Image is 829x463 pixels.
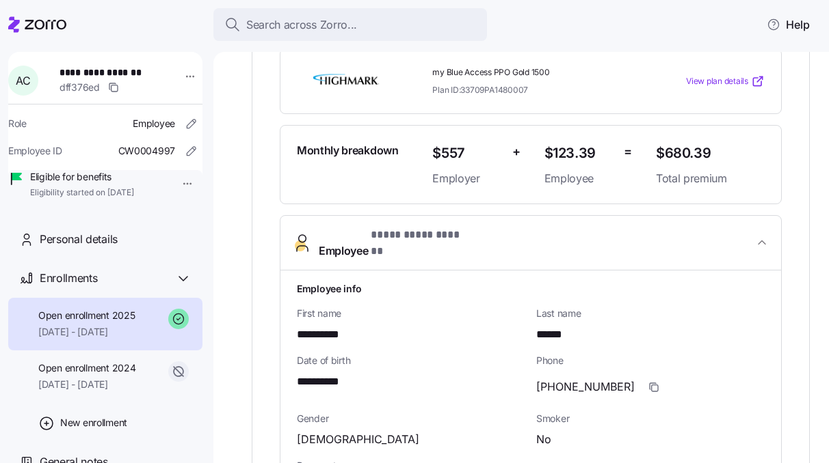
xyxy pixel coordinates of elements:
span: Eligible for benefits [30,170,134,184]
span: [DATE] - [DATE] [38,325,135,339]
span: Total premium [656,170,765,187]
span: Employee [133,117,175,130]
span: New enrollment [60,416,127,430]
span: [DATE] - [DATE] [38,378,135,391]
span: = [624,142,632,162]
span: Employee [544,170,614,187]
span: Date of birth [297,354,525,367]
span: Last name [536,307,765,320]
img: Highmark BlueCross BlueShield [297,66,395,97]
span: Plan ID: 33709PA1480007 [432,84,528,96]
span: Employer [432,170,501,187]
span: Eligibility started on [DATE] [30,187,134,199]
span: Open enrollment 2025 [38,309,135,322]
span: Smoker [536,412,765,425]
span: $123.39 [544,142,614,165]
span: dff376ed [60,81,100,94]
span: $680.39 [656,142,765,165]
span: my Blue Access PPO Gold 1500 [432,67,645,79]
span: Monthly breakdown [297,142,399,159]
span: Enrollments [40,270,97,287]
span: Employee [319,227,464,259]
span: Open enrollment 2024 [38,361,135,375]
button: Help [756,11,821,38]
span: Help [767,16,810,33]
span: $557 [432,142,501,165]
h1: Employee info [297,281,765,296]
button: Search across Zorro... [213,8,487,41]
span: CW0004997 [118,144,175,158]
span: Phone [536,354,765,367]
span: Personal details [40,231,118,248]
span: [DEMOGRAPHIC_DATA] [297,431,419,448]
span: Employee ID [8,144,62,158]
span: Gender [297,412,525,425]
span: First name [297,307,525,320]
span: Search across Zorro... [246,16,357,33]
span: No [536,431,551,448]
span: View plan details [686,75,748,88]
span: Role [8,117,27,130]
a: View plan details [686,74,765,88]
span: + [512,142,521,162]
span: A C [16,75,30,86]
span: [PHONE_NUMBER] [536,378,635,395]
